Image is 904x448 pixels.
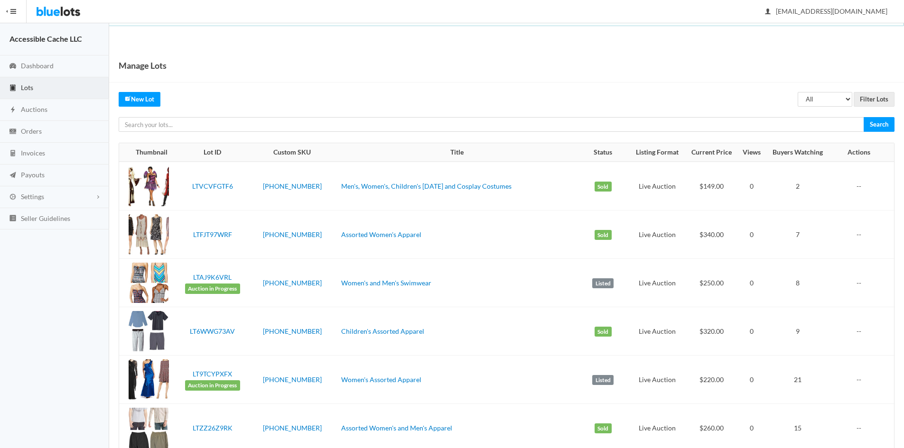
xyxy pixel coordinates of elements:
[263,327,322,335] a: [PHONE_NUMBER]
[185,283,240,294] span: Auction in Progress
[263,279,322,287] a: [PHONE_NUMBER]
[737,259,765,307] td: 0
[8,106,18,115] ion-icon: flash
[592,278,614,289] label: Listed
[854,92,895,107] input: Filter Lots
[193,370,232,378] a: LT9TCYPXFX
[592,375,614,385] label: Listed
[864,117,895,132] input: Search
[685,356,738,404] td: $220.00
[595,182,612,192] label: Sold
[341,182,512,190] a: Men's, Women's, Children's [DATE] and Cosplay Costumes
[119,92,160,107] a: createNew Lot
[21,171,45,179] span: Payouts
[829,210,894,259] td: --
[193,230,232,238] a: LTFJT97WRF
[766,143,829,162] th: Buyers Watching
[630,162,685,210] td: Live Auction
[685,259,738,307] td: $250.00
[21,83,33,91] span: Lots
[763,8,773,17] ion-icon: person
[595,327,612,337] label: Sold
[685,162,738,210] td: $149.00
[119,58,167,73] h1: Manage Lots
[765,7,887,15] span: [EMAIL_ADDRESS][DOMAIN_NAME]
[193,424,233,432] a: LTZZ26Z9RK
[119,143,178,162] th: Thumbnail
[766,356,829,404] td: 21
[685,210,738,259] td: $340.00
[263,424,322,432] a: [PHONE_NUMBER]
[337,143,576,162] th: Title
[21,214,70,222] span: Seller Guidelines
[341,230,421,238] a: Assorted Women's Apparel
[8,62,18,71] ion-icon: speedometer
[125,95,131,101] ion-icon: create
[190,327,235,335] a: LT6WWG73AV
[8,171,18,180] ion-icon: paper plane
[829,162,894,210] td: --
[737,210,765,259] td: 0
[829,307,894,356] td: --
[829,143,894,162] th: Actions
[21,149,45,157] span: Invoices
[21,105,47,113] span: Auctions
[263,375,322,384] a: [PHONE_NUMBER]
[178,143,247,162] th: Lot ID
[829,259,894,307] td: --
[737,356,765,404] td: 0
[21,62,54,70] span: Dashboard
[21,192,44,201] span: Settings
[8,128,18,137] ion-icon: cash
[9,34,82,43] strong: Accessible Cache LLC
[341,327,424,335] a: Children's Assorted Apparel
[630,143,685,162] th: Listing Format
[263,182,322,190] a: [PHONE_NUMBER]
[341,375,421,384] a: Women's Assorted Apparel
[8,84,18,93] ion-icon: clipboard
[576,143,630,162] th: Status
[737,307,765,356] td: 0
[595,423,612,434] label: Sold
[737,143,765,162] th: Views
[630,210,685,259] td: Live Auction
[185,380,240,391] span: Auction in Progress
[630,356,685,404] td: Live Auction
[192,182,233,190] a: LTVCVFGTF6
[193,273,232,281] a: LTAJ9K6VRL
[247,143,337,162] th: Custom SKU
[766,307,829,356] td: 9
[8,193,18,202] ion-icon: cog
[341,424,452,432] a: Assorted Women's and Men's Apparel
[766,210,829,259] td: 7
[685,143,738,162] th: Current Price
[685,307,738,356] td: $320.00
[341,279,431,287] a: Women's and Men's Swimwear
[8,214,18,223] ion-icon: list box
[119,117,864,132] input: Search your lots...
[8,149,18,158] ion-icon: calculator
[595,230,612,240] label: Sold
[630,259,685,307] td: Live Auction
[829,356,894,404] td: --
[21,127,42,135] span: Orders
[766,162,829,210] td: 2
[630,307,685,356] td: Live Auction
[737,162,765,210] td: 0
[263,230,322,238] a: [PHONE_NUMBER]
[766,259,829,307] td: 8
